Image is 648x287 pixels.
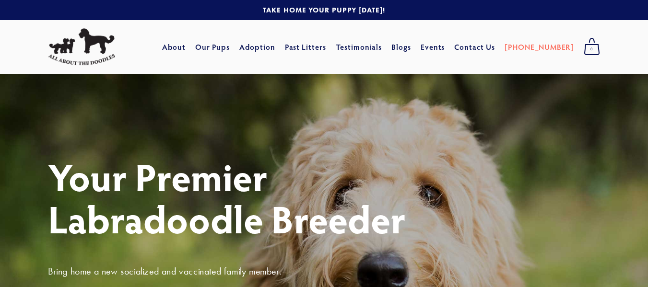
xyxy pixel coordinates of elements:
[579,35,605,59] a: 0 items in cart
[48,155,600,240] h1: Your Premier Labradoodle Breeder
[239,38,275,56] a: Adoption
[454,38,495,56] a: Contact Us
[391,38,411,56] a: Blogs
[195,38,230,56] a: Our Pups
[285,42,327,52] a: Past Litters
[584,43,600,56] span: 0
[421,38,445,56] a: Events
[336,38,382,56] a: Testimonials
[505,38,574,56] a: [PHONE_NUMBER]
[48,28,115,66] img: All About The Doodles
[48,265,600,277] h3: Bring home a new socialized and vaccinated family member.
[162,38,186,56] a: About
